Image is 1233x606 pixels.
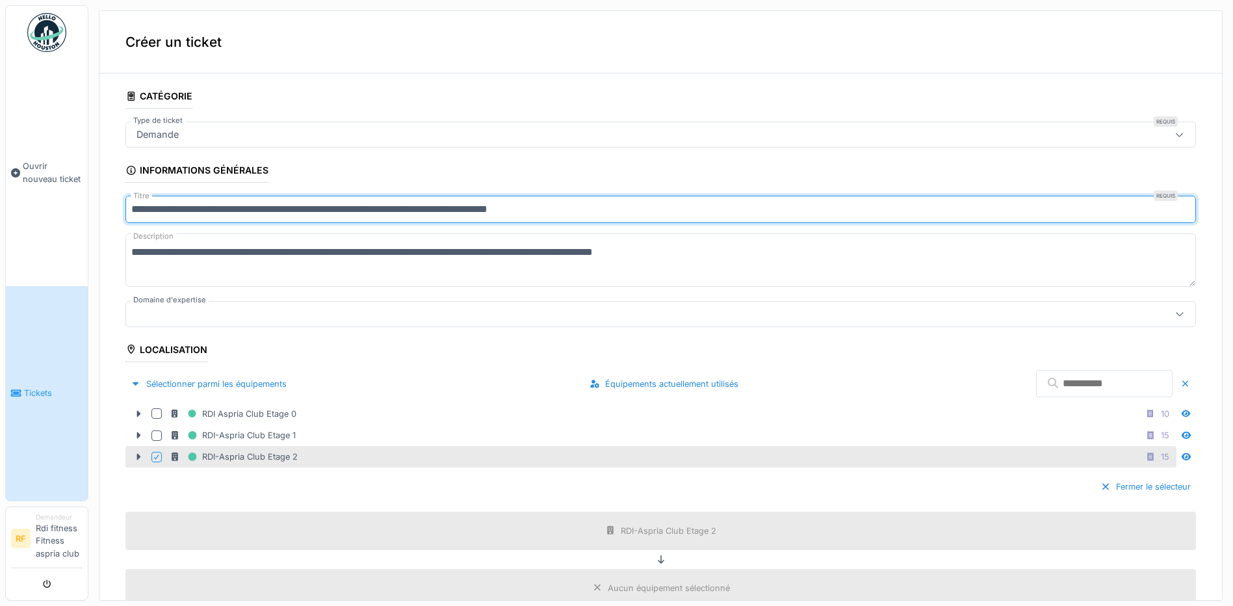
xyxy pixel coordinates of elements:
[131,295,209,306] label: Domaine d'expertise
[1161,429,1169,441] div: 15
[1095,478,1196,495] div: Fermer le sélecteur
[125,86,192,109] div: Catégorie
[11,512,83,568] a: RF DemandeurRdi fitness Fitness aspria club
[36,512,83,522] div: Demandeur
[170,449,298,465] div: RDI-Aspria Club Etage 2
[125,161,268,183] div: Informations générales
[584,375,744,393] div: Équipements actuellement utilisés
[608,582,730,594] div: Aucun équipement sélectionné
[125,375,292,393] div: Sélectionner parmi les équipements
[23,160,83,185] span: Ouvrir nouveau ticket
[131,115,185,126] label: Type de ticket
[131,191,152,202] label: Titre
[621,525,716,537] div: RDI-Aspria Club Etage 2
[6,59,88,286] a: Ouvrir nouveau ticket
[131,228,176,244] label: Description
[1161,408,1169,420] div: 10
[170,427,296,443] div: RDI-Aspria Club Etage 1
[170,406,296,422] div: RDI Aspria Club Etage 0
[131,127,184,142] div: Demande
[99,11,1222,73] div: Créer un ticket
[125,340,207,362] div: Localisation
[1161,451,1169,463] div: 15
[36,512,83,565] li: Rdi fitness Fitness aspria club
[11,529,31,548] li: RF
[27,13,66,52] img: Badge_color-CXgf-gQk.svg
[24,387,83,399] span: Tickets
[6,286,88,501] a: Tickets
[1154,191,1178,201] div: Requis
[1154,116,1178,127] div: Requis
